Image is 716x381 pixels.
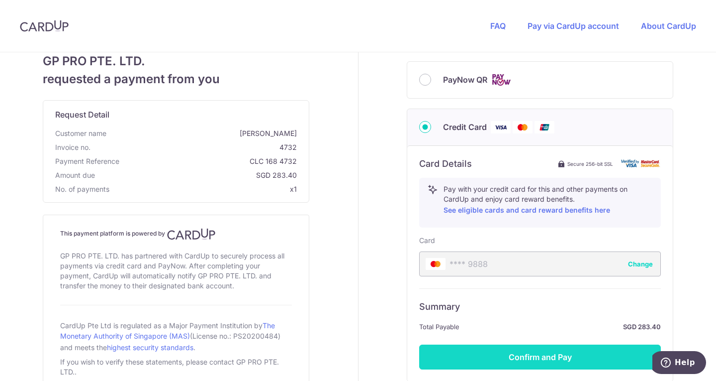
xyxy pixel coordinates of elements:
img: CardUp [167,228,216,240]
span: Secure 256-bit SSL [567,160,613,168]
span: translation missing: en.payment_reference [55,157,119,165]
div: PayNow QR Cards logo [419,74,661,86]
span: No. of payments [55,184,109,194]
div: If you wish to verify these statements, please contact GP PRO PTE. LTD.. [60,355,292,379]
span: SGD 283.40 [99,170,297,180]
div: CardUp Pte Ltd is regulated as a Major Payment Institution by (License no.: PS20200484) and meets... [60,317,292,355]
img: Cards logo [491,74,511,86]
span: Invoice no. [55,142,90,152]
button: Confirm and Pay [419,345,661,370]
span: Customer name [55,128,106,138]
img: CardUp [20,20,69,32]
h6: Summary [419,301,661,313]
h6: Card Details [419,158,472,170]
span: requested a payment from you [43,70,309,88]
span: Total Payable [419,321,459,333]
a: highest security standards [107,343,193,352]
img: Mastercard [513,121,533,133]
div: Credit Card Visa Mastercard Union Pay [419,121,661,133]
span: x1 [290,185,297,193]
button: Change [628,259,653,269]
a: See eligible cards and card reward benefits here [444,206,610,214]
p: Pay with your credit card for this and other payments on CardUp and enjoy card reward benefits. [444,184,652,216]
span: [PERSON_NAME] [110,128,297,138]
span: translation missing: en.request_detail [55,110,109,120]
a: FAQ [490,21,506,31]
a: About CardUp [641,21,696,31]
span: CLC 168 4732 [123,156,297,166]
div: GP PRO PTE. LTD. has partnered with CardUp to securely process all payments via credit card and P... [60,249,292,293]
img: Visa [491,121,511,133]
span: PayNow QR [443,74,487,86]
span: Amount due [55,170,95,180]
h4: This payment platform is powered by [60,228,292,240]
iframe: Opens a widget where you can find more information [652,351,706,376]
img: Union Pay [535,121,554,133]
a: Pay via CardUp account [528,21,619,31]
span: 4732 [94,142,297,152]
span: GP PRO PTE. LTD. [43,52,309,70]
img: card secure [621,159,661,168]
label: Card [419,236,435,246]
strong: SGD 283.40 [463,321,661,333]
span: Credit Card [443,121,487,133]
